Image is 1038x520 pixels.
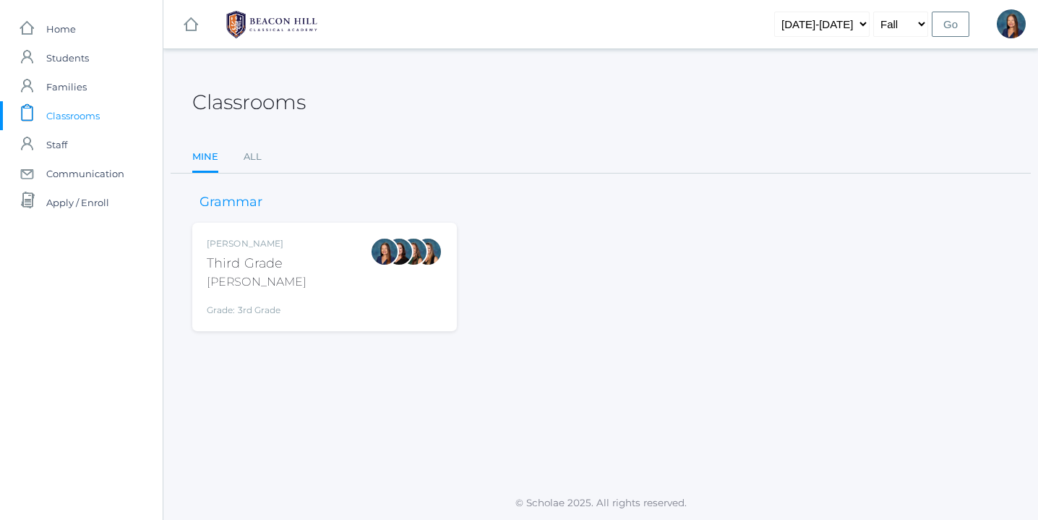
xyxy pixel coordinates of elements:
[192,195,270,210] h3: Grammar
[399,237,428,266] div: Andrea Deutsch
[207,237,306,250] div: [PERSON_NAME]
[46,43,89,72] span: Students
[46,130,67,159] span: Staff
[46,101,100,130] span: Classrooms
[385,237,413,266] div: Katie Watters
[207,297,306,317] div: Grade: 3rd Grade
[218,7,326,43] img: 1_BHCALogos-05.png
[46,72,87,101] span: Families
[192,142,218,174] a: Mine
[244,142,262,171] a: All
[46,159,124,188] span: Communication
[932,12,969,37] input: Go
[192,91,306,114] h2: Classrooms
[46,188,109,217] span: Apply / Enroll
[46,14,76,43] span: Home
[163,495,1038,510] p: © Scholae 2025. All rights reserved.
[997,9,1026,38] div: Lori Webster
[370,237,399,266] div: Lori Webster
[207,273,306,291] div: [PERSON_NAME]
[207,254,306,273] div: Third Grade
[413,237,442,266] div: Juliana Fowler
